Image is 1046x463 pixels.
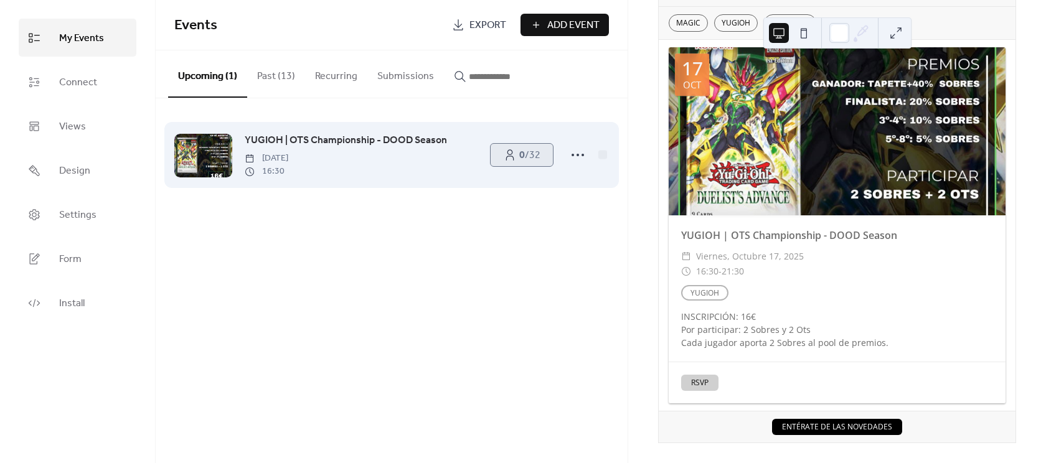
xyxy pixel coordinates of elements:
span: viernes, octubre 17, 2025 [696,249,804,264]
span: 16:30 [696,264,719,279]
span: Form [59,250,82,269]
div: YUGIOH [714,14,758,32]
span: / 32 [519,148,540,163]
span: 21:30 [722,264,744,279]
a: Views [19,107,136,145]
div: ​ [681,264,691,279]
span: Settings [59,205,97,225]
div: ​ [681,249,691,264]
a: Form [19,240,136,278]
div: MAGIC [669,14,708,32]
b: 0 [519,146,525,165]
span: - [719,264,722,279]
button: Add Event [521,14,609,36]
span: [DATE] [245,152,288,165]
a: Install [19,284,136,322]
span: Views [59,117,86,136]
button: ENTÉRATE DE LAS NOVEDADES [772,419,902,435]
span: Events [174,12,217,39]
button: Upcoming (1) [168,50,247,98]
div: oct [683,80,701,90]
div: ONE PIECE [764,14,816,32]
a: YUGIOH | OTS Championship - DOOD Season [245,133,447,149]
a: Export [443,14,516,36]
a: Design [19,151,136,189]
span: YUGIOH | OTS Championship - DOOD Season [245,133,447,148]
span: Add Event [547,18,600,33]
div: INSCRIPCIÓN: 16€ Por participar: 2 Sobres y 2 Ots Cada jugador aporta 2 Sobres al pool de premios. [669,310,1006,349]
div: YUGIOH | OTS Championship - DOOD Season [669,228,1006,243]
a: My Events [19,19,136,57]
button: Submissions [367,50,444,96]
button: Recurring [305,50,367,96]
a: Settings [19,195,136,233]
span: Design [59,161,90,180]
span: Export [469,18,506,33]
span: Install [59,294,85,313]
div: 17 [682,59,703,78]
span: My Events [59,29,104,48]
button: RSVP [681,375,719,391]
span: 16:30 [245,165,288,178]
button: Past (13) [247,50,305,96]
a: Connect [19,63,136,101]
span: Connect [59,73,97,92]
a: 0/32 [491,144,553,166]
